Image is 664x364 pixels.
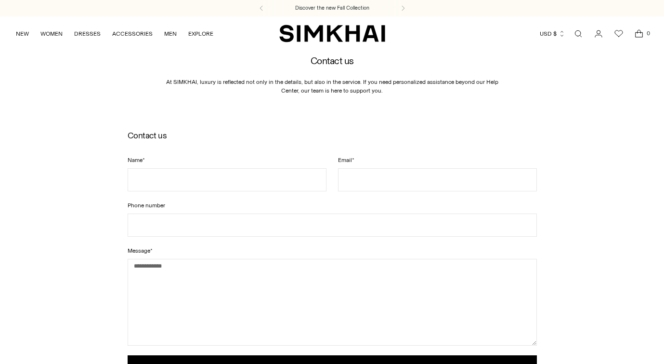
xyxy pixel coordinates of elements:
[644,29,652,38] span: 0
[164,78,501,121] p: At SIMKHAI, luxury is reflected not only in the details, but also in the service. If you need per...
[164,23,177,44] a: MEN
[74,23,101,44] a: DRESSES
[128,131,537,140] h2: Contact us
[16,23,29,44] a: NEW
[188,23,213,44] a: EXPLORE
[40,23,63,44] a: WOMEN
[128,156,326,164] label: Name
[609,24,628,43] a: Wishlist
[540,23,565,44] button: USD $
[569,24,588,43] a: Open search modal
[589,24,608,43] a: Go to the account page
[279,24,385,43] a: SIMKHAI
[295,4,369,12] a: Discover the new Fall Collection
[112,23,153,44] a: ACCESSORIES
[164,55,501,66] h2: Contact us
[128,246,537,255] label: Message
[128,201,537,210] label: Phone number
[338,156,537,164] label: Email
[629,24,649,43] a: Open cart modal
